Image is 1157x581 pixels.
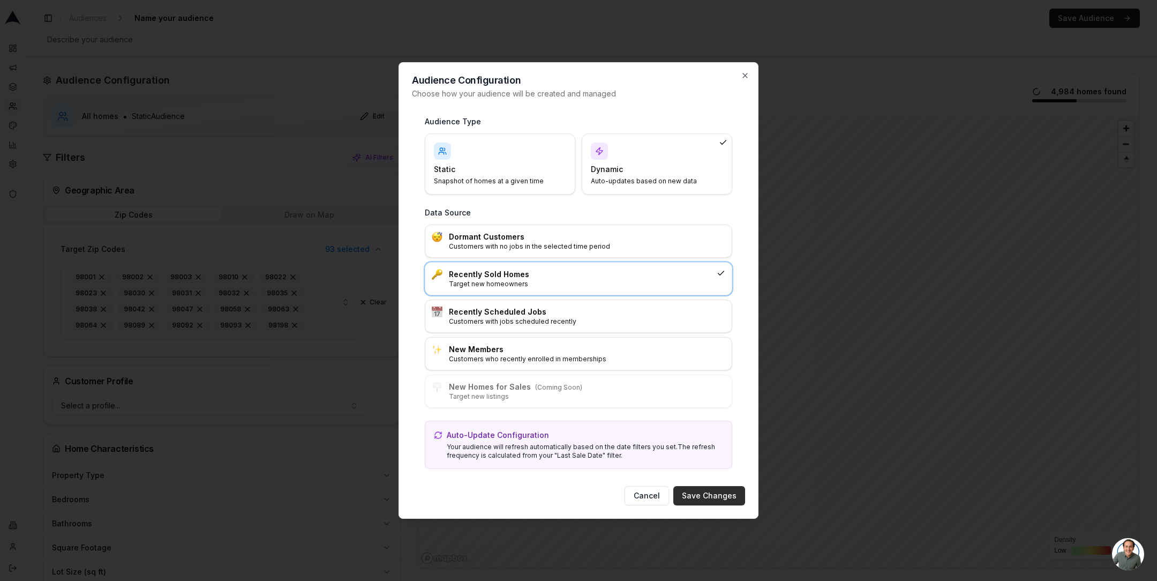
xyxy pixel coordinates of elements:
div: :placard:New Homes for Sales(Coming Soon)Target new listings [425,375,732,408]
p: Auto-updates based on new data [591,177,710,185]
button: Cancel [625,486,669,505]
button: Save Changes [673,486,745,505]
p: Your audience will refresh automatically based on the date filters you set. The refresh frequency... [447,443,723,460]
h3: Data Source [425,207,732,218]
h2: Audience Configuration [412,76,745,85]
p: Target new homeowners [449,280,712,288]
p: Choose how your audience will be created and managed [412,88,745,99]
p: Target new listings [449,392,725,401]
h3: New Members [449,344,725,355]
img: :sleeping: [432,232,442,242]
p: Customers with no jobs in the selected time period [449,242,725,251]
img: ✨ [432,344,442,355]
h3: Recently Sold Homes [449,269,712,280]
div: :key:Recently Sold HomesTarget new homeowners [425,262,732,295]
span: (Coming Soon) [535,383,582,391]
h4: Static [434,164,553,175]
p: Snapshot of homes at a given time [434,177,553,185]
div: StaticSnapshot of homes at a given time [425,133,575,195]
div: :calendar:Recently Scheduled JobsCustomers with jobs scheduled recently [425,300,732,333]
div: DynamicAuto-updates based on new data [582,133,732,195]
h3: Audience Type [425,116,732,127]
img: :calendar: [432,307,442,317]
div: :sleeping:Dormant CustomersCustomers with no jobs in the selected time period [425,225,732,258]
img: :key: [432,269,442,280]
p: Auto-Update Configuration [447,430,549,441]
div: ✨New MembersCustomers who recently enrolled in memberships [425,337,732,370]
h3: Dormant Customers [449,232,725,242]
h4: Dynamic [591,164,710,175]
img: :placard: [432,382,442,392]
h3: New Homes for Sales [449,382,725,392]
p: Customers who recently enrolled in memberships [449,355,725,363]
p: Customers with jobs scheduled recently [449,317,725,326]
h3: Recently Scheduled Jobs [449,307,725,317]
